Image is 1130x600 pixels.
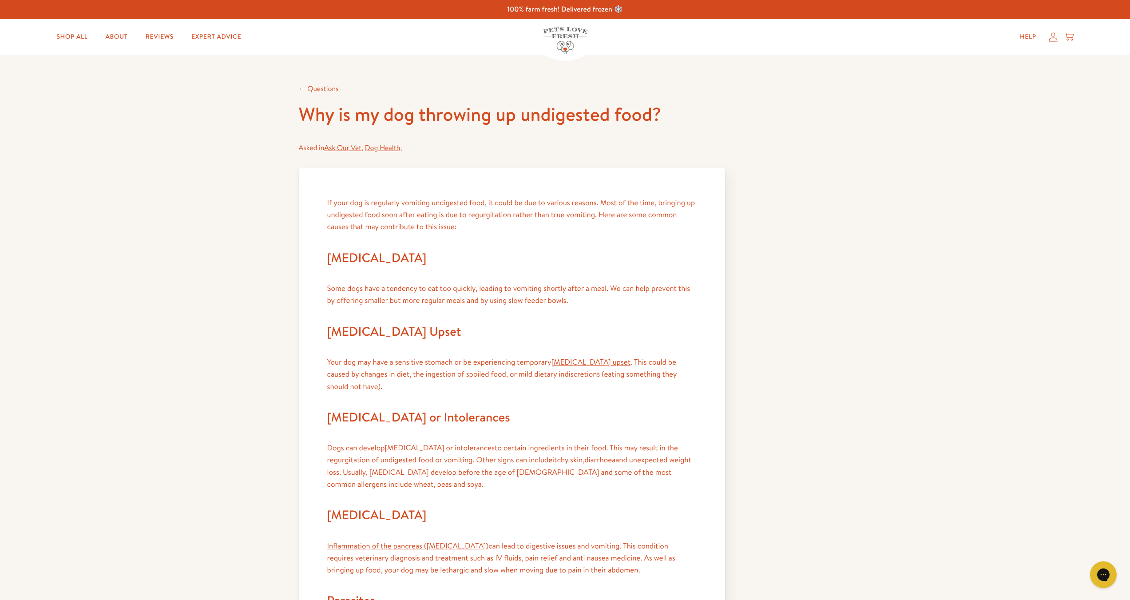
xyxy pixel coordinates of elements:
[299,142,725,154] div: Asked in
[327,541,489,551] a: Inflammation of the pancreas ([MEDICAL_DATA])
[327,356,697,393] p: Your dog may have a sensitive stomach or be experiencing temporary . This could be caused by chan...
[551,357,630,367] a: [MEDICAL_DATA] upset
[1086,558,1121,591] iframe: Gorgias live chat messenger
[299,102,725,127] h1: Why is my dog throwing up undigested food?
[327,282,697,306] p: Some dogs have a tendency to eat too quickly, leading to vomiting shortly after a meal. We can he...
[552,455,583,465] a: itchy skin
[385,443,495,453] a: [MEDICAL_DATA] or intolerances
[1013,28,1043,46] a: Help
[324,143,361,153] a: Ask Our Vet
[365,143,400,153] a: Dog Health
[327,321,697,342] h2: [MEDICAL_DATA] Upset
[184,28,248,46] a: Expert Advice
[365,143,402,153] span: ,
[98,28,135,46] a: About
[327,505,697,526] h2: [MEDICAL_DATA]
[327,197,697,233] p: If your dog is regularly vomiting undigested food, it could be due to various reasons. Most of th...
[327,442,697,490] p: Dogs can develop to certain ingredients in their food. This may result in the regurgitation of un...
[543,27,587,54] img: Pets Love Fresh
[584,455,615,465] a: diarrhoea
[49,28,95,46] a: Shop All
[327,247,697,269] h2: [MEDICAL_DATA]
[327,407,697,428] h2: [MEDICAL_DATA] or Intolerances
[139,28,181,46] a: Reviews
[299,84,339,94] a: ← Questions
[324,143,363,153] span: ,
[327,540,697,576] p: can lead to digestive issues and vomiting. This condition requires veterinary diagnosis and treat...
